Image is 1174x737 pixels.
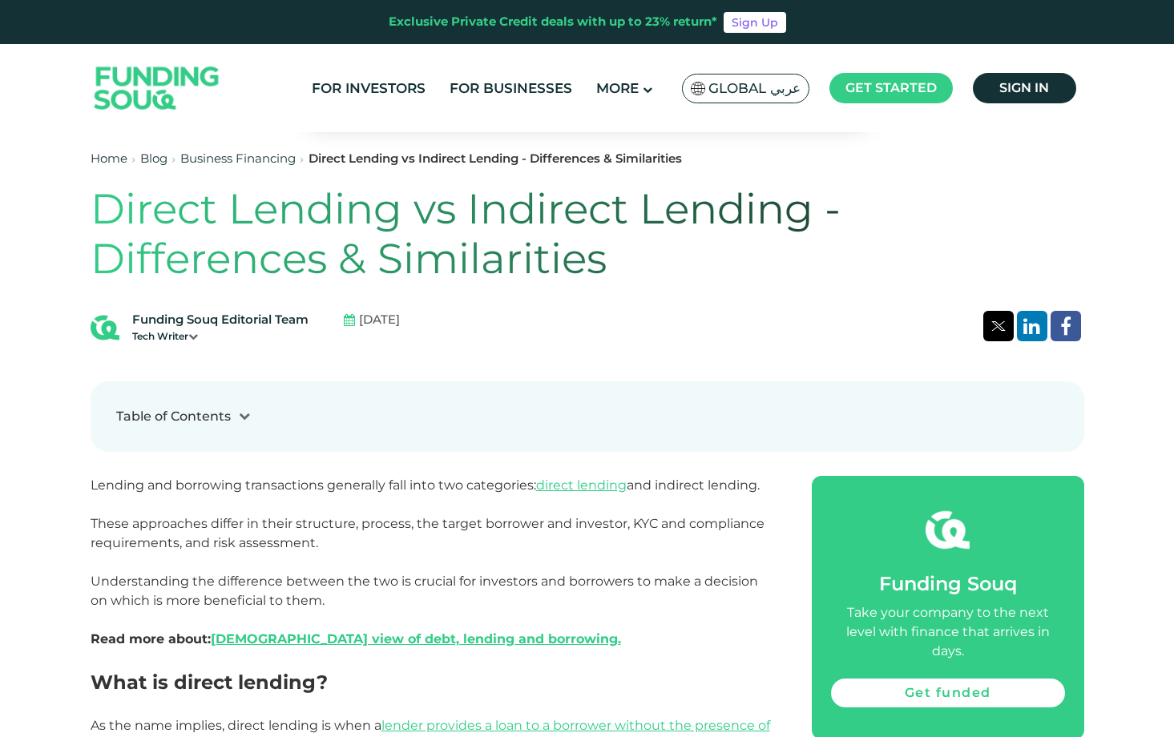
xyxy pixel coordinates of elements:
a: Sign Up [724,12,786,33]
span: Sign in [999,80,1049,95]
span: Global عربي [708,79,801,98]
span: Understanding the difference between the two is crucial for investors and borrowers to make a dec... [91,574,758,646]
span: More [596,80,639,96]
img: Blog Author [91,313,119,342]
span: Get started [845,80,937,95]
div: Exclusive Private Credit deals with up to 23% return* [389,13,717,31]
span: These approaches differ in their structure, process, the target borrower and investor, KYC and co... [91,516,765,550]
img: twitter [991,321,1006,331]
span: Funding Souq [879,572,1017,595]
span: Lending and borrowing transactions generally fall into two categories: and indirect lending. [91,477,760,493]
a: direct lending [536,477,627,493]
div: Funding Souq Editorial Team [132,311,309,329]
img: Logo [79,48,236,129]
a: Sign in [973,73,1076,103]
a: Blog [140,151,167,166]
a: For Businesses [446,75,576,102]
a: [DEMOGRAPHIC_DATA] view of debt, lending and borrowing. [211,631,621,646]
a: Get funded [831,679,1065,707]
div: Direct Lending vs Indirect Lending - Differences & Similarities [309,150,682,168]
div: Tech Writer [132,329,309,344]
span: What is direct lending? [91,671,328,694]
h1: Direct Lending vs Indirect Lending - Differences & Similarities [91,184,1084,284]
a: For Investors [308,75,430,102]
div: Take your company to the next level with finance that arrives in days. [831,603,1065,661]
img: fsicon [926,508,970,552]
img: SA Flag [691,82,705,95]
span: [DATE] [359,311,400,329]
a: Home [91,151,127,166]
div: Table of Contents [116,407,231,426]
strong: Read more about: [91,631,621,646]
a: Business Financing [180,151,296,166]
